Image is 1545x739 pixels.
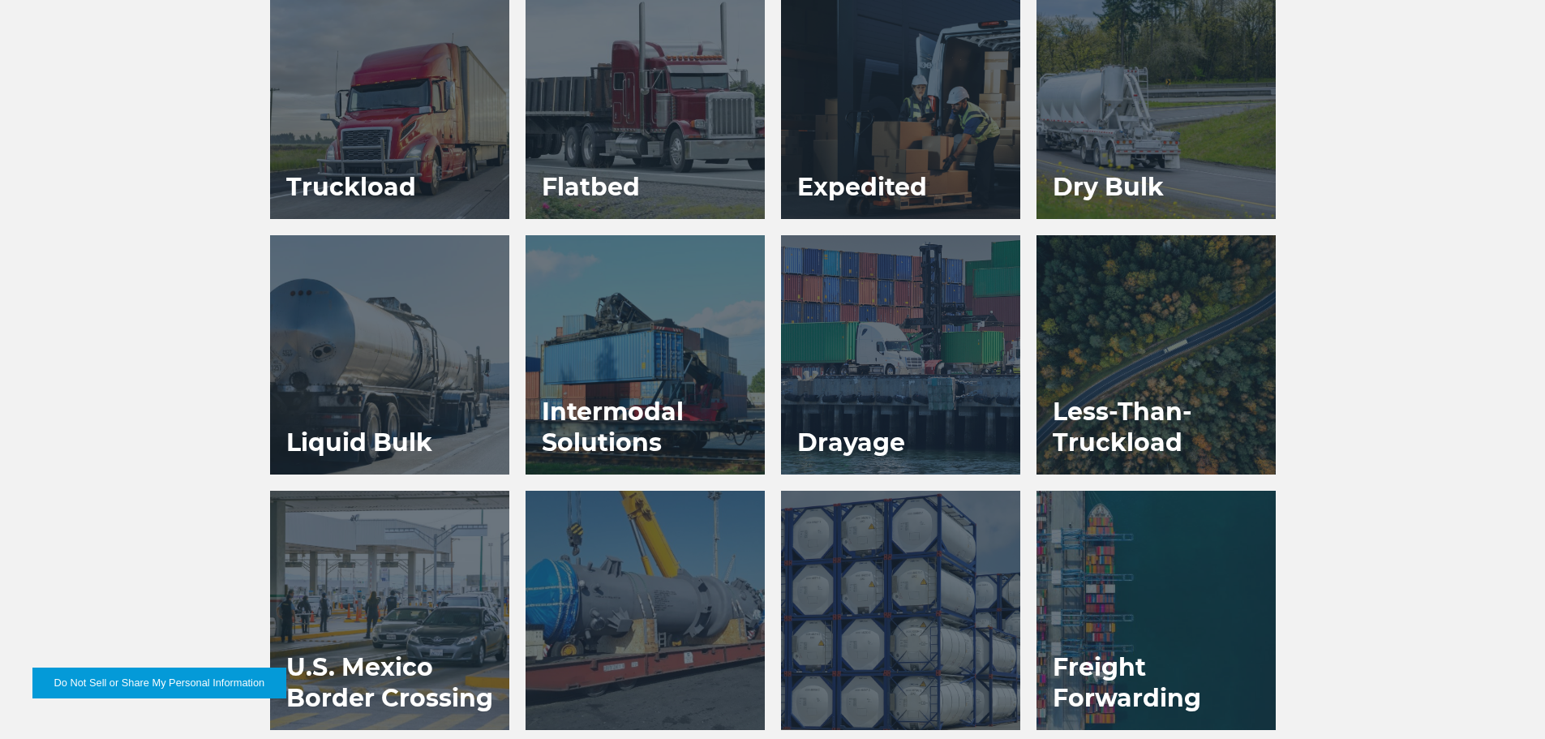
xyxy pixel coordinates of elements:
[270,491,509,730] a: U.S. Mexico Border Crossing
[781,411,921,475] h3: Drayage
[270,636,509,730] h3: U.S. Mexico Border Crossing
[526,156,656,219] h3: Flatbed
[270,411,448,475] h3: Liquid Bulk
[1036,491,1276,730] a: Freight Forwarding
[1036,235,1276,475] a: Less-Than-Truckload
[1036,156,1180,219] h3: Dry Bulk
[270,235,509,475] a: Liquid Bulk
[526,380,765,475] h3: Intermodal Solutions
[1036,636,1276,730] h3: Freight Forwarding
[270,156,432,219] h3: Truckload
[781,156,943,219] h3: Expedited
[781,235,1020,475] a: Drayage
[526,235,765,475] a: Intermodal Solutions
[32,668,286,698] button: Do Not Sell or Share My Personal Information
[1036,380,1276,475] h3: Less-Than-Truckload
